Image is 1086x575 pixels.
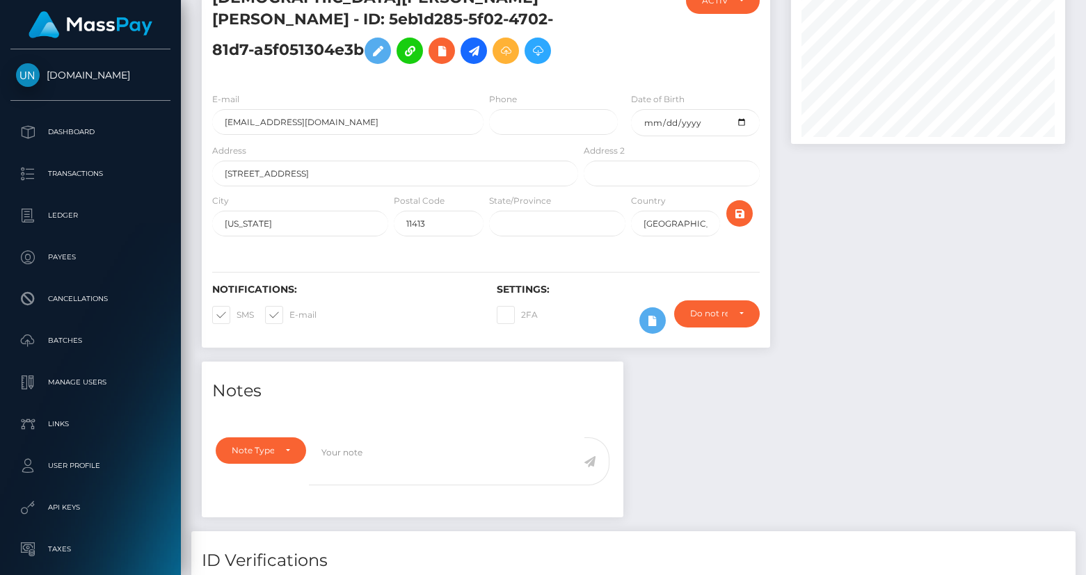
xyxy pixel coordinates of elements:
img: MassPay Logo [29,11,152,38]
div: Do not require [690,308,728,319]
a: Dashboard [10,115,170,149]
h4: ID Verifications [202,549,1065,573]
p: Ledger [16,205,165,226]
a: API Keys [10,490,170,525]
p: API Keys [16,497,165,518]
label: SMS [212,306,254,324]
p: Payees [16,247,165,268]
label: Address [212,145,246,157]
label: Phone [489,93,517,106]
label: E-mail [212,93,239,106]
label: City [212,195,229,207]
h6: Notifications: [212,284,476,295]
p: Transactions [16,163,165,184]
label: State/Province [489,195,551,207]
a: Batches [10,323,170,358]
a: Payees [10,240,170,275]
button: Note Type [216,437,306,464]
label: E-mail [265,306,317,324]
button: Do not require [674,300,760,327]
p: Manage Users [16,372,165,393]
h4: Notes [212,379,613,403]
a: Cancellations [10,282,170,316]
p: User Profile [16,455,165,476]
p: Cancellations [16,289,165,309]
label: Country [631,195,666,207]
a: User Profile [10,448,170,483]
span: [DOMAIN_NAME] [10,69,170,81]
a: Taxes [10,532,170,567]
a: Transactions [10,156,170,191]
a: Ledger [10,198,170,233]
p: Batches [16,330,165,351]
label: 2FA [497,306,538,324]
a: Initiate Payout [461,38,487,64]
label: Postal Code [394,195,445,207]
div: Note Type [232,445,274,456]
h6: Settings: [497,284,760,295]
a: Manage Users [10,365,170,400]
a: Links [10,407,170,442]
img: Unlockt.me [16,63,40,87]
p: Links [16,414,165,435]
label: Date of Birth [631,93,685,106]
label: Address 2 [584,145,625,157]
p: Taxes [16,539,165,560]
p: Dashboard [16,122,165,143]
